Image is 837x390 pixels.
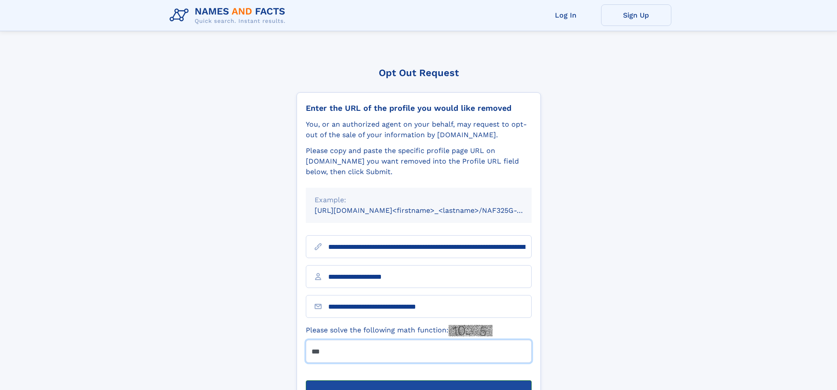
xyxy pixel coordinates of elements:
[297,67,541,78] div: Opt Out Request
[601,4,671,26] a: Sign Up
[306,103,532,113] div: Enter the URL of the profile you would like removed
[306,146,532,177] div: Please copy and paste the specific profile page URL on [DOMAIN_NAME] you want removed into the Pr...
[531,4,601,26] a: Log In
[306,119,532,140] div: You, or an authorized agent on your behalf, may request to opt-out of the sale of your informatio...
[315,206,548,215] small: [URL][DOMAIN_NAME]<firstname>_<lastname>/NAF325G-xxxxxxxx
[166,4,293,27] img: Logo Names and Facts
[306,325,493,336] label: Please solve the following math function:
[315,195,523,205] div: Example:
